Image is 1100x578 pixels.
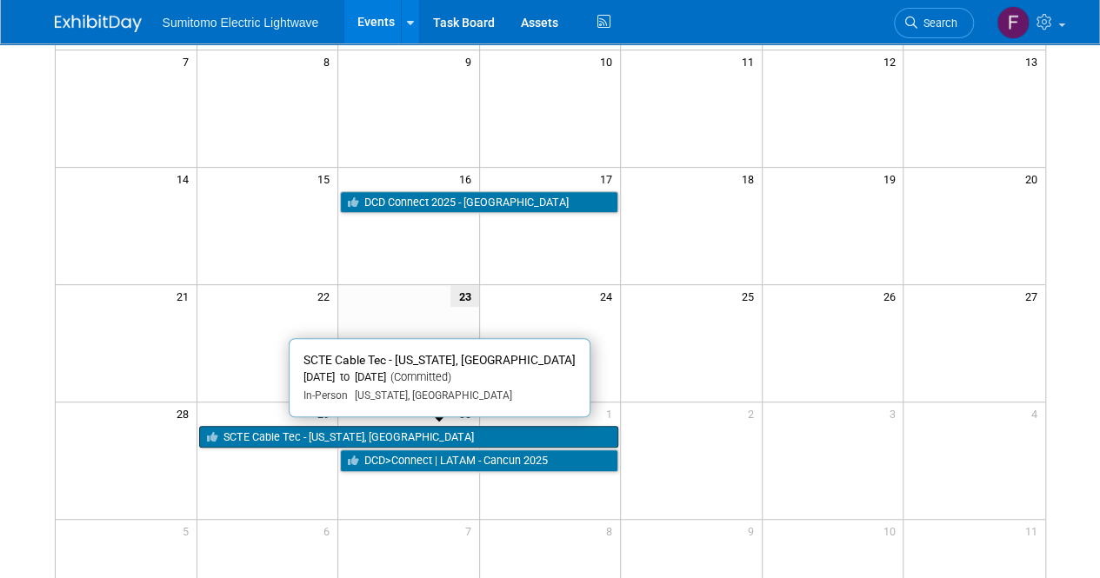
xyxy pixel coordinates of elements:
span: 8 [322,50,337,72]
span: 8 [604,520,620,541]
span: Sumitomo Electric Lightwave [163,16,319,30]
span: 7 [463,520,479,541]
span: 10 [598,50,620,72]
a: SCTE Cable Tec - [US_STATE], [GEOGRAPHIC_DATA] [199,426,619,448]
span: 3 [887,402,903,424]
span: 14 [175,168,197,189]
span: 7 [181,50,197,72]
span: 15 [316,168,337,189]
span: 11 [740,50,762,72]
span: 21 [175,285,197,307]
span: (Committed) [386,370,451,383]
span: 19 [881,168,903,189]
img: Faith Byrd [997,6,1030,39]
a: DCD>Connect | LATAM - Cancun 2025 [340,449,618,472]
span: 16 [457,168,479,189]
span: 13 [1023,50,1045,72]
span: 20 [1023,168,1045,189]
span: [US_STATE], [GEOGRAPHIC_DATA] [348,389,512,402]
span: 12 [881,50,903,72]
span: 2 [746,402,762,424]
span: 6 [322,520,337,541]
span: 5 [181,520,197,541]
span: Search [917,17,957,30]
span: 24 [598,285,620,307]
span: 9 [746,520,762,541]
span: In-Person [303,389,348,402]
span: 25 [740,285,762,307]
span: SCTE Cable Tec - [US_STATE], [GEOGRAPHIC_DATA] [303,353,576,367]
span: 9 [463,50,479,72]
img: ExhibitDay [55,15,142,32]
span: 17 [598,168,620,189]
span: 10 [881,520,903,541]
span: 4 [1030,402,1045,424]
a: DCD Connect 2025 - [GEOGRAPHIC_DATA] [340,191,618,214]
span: 1 [604,402,620,424]
div: [DATE] to [DATE] [303,370,576,385]
span: 26 [881,285,903,307]
span: 22 [316,285,337,307]
a: Search [894,8,974,38]
span: 11 [1023,520,1045,541]
span: 27 [1023,285,1045,307]
span: 23 [450,285,479,307]
span: 18 [740,168,762,189]
span: 28 [175,402,197,424]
